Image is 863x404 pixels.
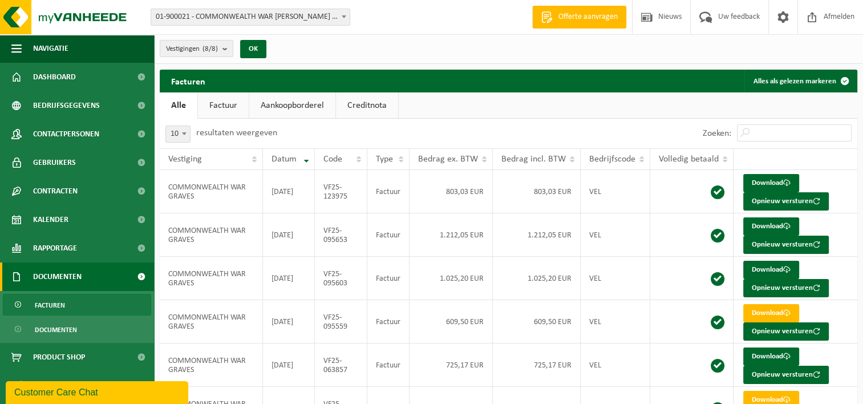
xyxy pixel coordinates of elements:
[166,126,190,142] span: 10
[166,41,218,58] span: Vestigingen
[703,129,731,138] label: Zoeken:
[33,91,100,120] span: Bedrijfsgegevens
[33,371,125,400] span: Acceptatievoorwaarden
[6,379,191,404] iframe: chat widget
[165,126,191,143] span: 10
[272,155,297,164] span: Datum
[501,155,566,164] span: Bedrag incl. BTW
[532,6,626,29] a: Offerte aanvragen
[151,9,350,25] span: 01-900021 - COMMONWEALTH WAR GRAVES - IEPER
[376,155,393,164] span: Type
[33,120,99,148] span: Contactpersonen
[589,155,635,164] span: Bedrijfscode
[743,217,799,236] a: Download
[33,343,85,371] span: Product Shop
[581,344,650,387] td: VEL
[35,319,77,341] span: Documenten
[33,205,68,234] span: Kalender
[556,11,621,23] span: Offerte aanvragen
[168,155,202,164] span: Vestiging
[581,213,650,257] td: VEL
[33,63,76,91] span: Dashboard
[315,300,367,344] td: VF25-095559
[744,70,856,92] button: Alles als gelezen markeren
[240,40,266,58] button: OK
[743,348,799,366] a: Download
[581,257,650,300] td: VEL
[263,300,315,344] td: [DATE]
[160,344,263,387] td: COMMONWEALTH WAR GRAVES
[160,300,263,344] td: COMMONWEALTH WAR GRAVES
[581,170,650,213] td: VEL
[160,170,263,213] td: COMMONWEALTH WAR GRAVES
[743,174,799,192] a: Download
[160,40,233,57] button: Vestigingen(8/8)
[743,192,829,211] button: Opnieuw versturen
[336,92,398,119] a: Creditnota
[493,344,581,387] td: 725,17 EUR
[367,300,410,344] td: Factuur
[160,92,197,119] a: Alle
[367,257,410,300] td: Factuur
[743,261,799,279] a: Download
[581,300,650,344] td: VEL
[160,213,263,257] td: COMMONWEALTH WAR GRAVES
[410,257,493,300] td: 1.025,20 EUR
[410,213,493,257] td: 1.212,05 EUR
[743,236,829,254] button: Opnieuw versturen
[418,155,478,164] span: Bedrag ex. BTW
[3,294,151,316] a: Facturen
[160,70,217,92] h2: Facturen
[323,155,342,164] span: Code
[367,213,410,257] td: Factuur
[493,170,581,213] td: 803,03 EUR
[410,344,493,387] td: 725,17 EUR
[202,45,218,52] count: (8/8)
[35,294,65,316] span: Facturen
[410,300,493,344] td: 609,50 EUR
[263,213,315,257] td: [DATE]
[33,34,68,63] span: Navigatie
[33,234,77,262] span: Rapportage
[315,213,367,257] td: VF25-095653
[743,366,829,384] button: Opnieuw versturen
[367,170,410,213] td: Factuur
[33,177,78,205] span: Contracten
[743,304,799,322] a: Download
[410,170,493,213] td: 803,03 EUR
[493,300,581,344] td: 609,50 EUR
[3,318,151,340] a: Documenten
[659,155,719,164] span: Volledig betaald
[33,148,76,177] span: Gebruikers
[263,170,315,213] td: [DATE]
[198,92,249,119] a: Factuur
[315,257,367,300] td: VF25-095603
[160,257,263,300] td: COMMONWEALTH WAR GRAVES
[493,257,581,300] td: 1.025,20 EUR
[743,279,829,297] button: Opnieuw versturen
[196,128,277,138] label: resultaten weergeven
[493,213,581,257] td: 1.212,05 EUR
[315,344,367,387] td: VF25-063857
[263,257,315,300] td: [DATE]
[249,92,335,119] a: Aankoopborderel
[743,322,829,341] button: Opnieuw versturen
[151,9,350,26] span: 01-900021 - COMMONWEALTH WAR GRAVES - IEPER
[315,170,367,213] td: VF25-123975
[263,344,315,387] td: [DATE]
[33,262,82,291] span: Documenten
[367,344,410,387] td: Factuur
